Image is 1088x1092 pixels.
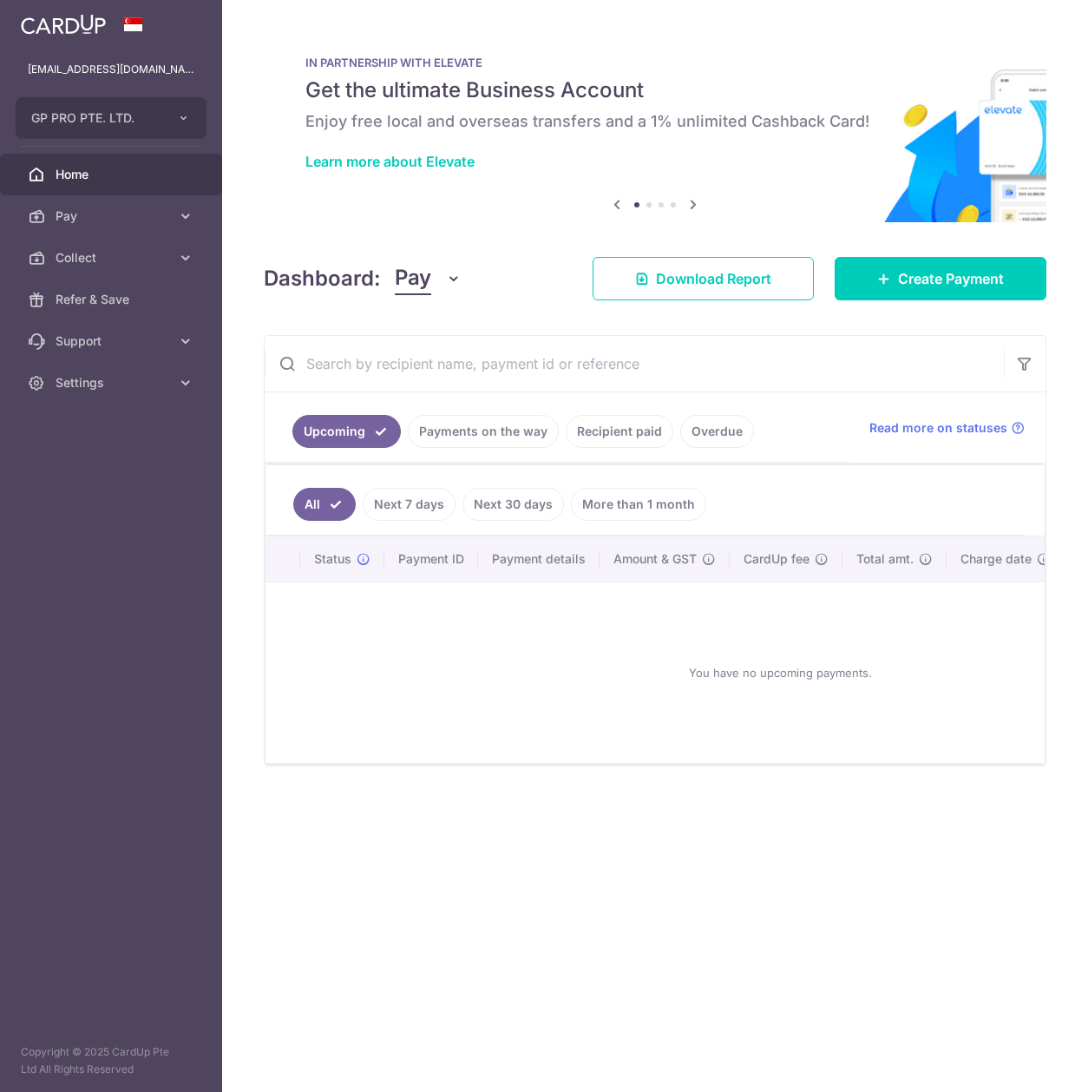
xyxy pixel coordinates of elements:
[960,550,1032,568] span: Charge date
[265,336,1004,391] input: Search by recipient name, payment id or reference
[56,249,170,266] span: Collect
[835,257,1046,300] a: Create Payment
[408,415,559,448] a: Payments on the way
[293,488,356,521] a: All
[571,488,706,521] a: More than 1 month
[395,262,462,295] button: Pay
[363,488,456,521] a: Next 7 days
[593,257,814,300] a: Download Report
[56,207,170,225] span: Pay
[305,153,475,170] a: Learn more about Elevate
[31,109,160,127] span: GP PRO PTE. LTD.
[264,263,381,294] h4: Dashboard:
[744,550,809,568] span: CardUp fee
[898,268,1004,289] span: Create Payment
[656,268,771,289] span: Download Report
[28,61,194,78] p: [EMAIL_ADDRESS][DOMAIN_NAME]
[462,488,564,521] a: Next 30 days
[56,332,170,350] span: Support
[305,111,1005,132] h6: Enjoy free local and overseas transfers and a 1% unlimited Cashback Card!
[305,56,1005,69] p: IN PARTNERSHIP WITH ELEVATE
[566,415,673,448] a: Recipient paid
[264,28,1046,222] img: Renovation banner
[56,291,170,308] span: Refer & Save
[680,415,754,448] a: Overdue
[305,76,1005,104] h5: Get the ultimate Business Account
[384,536,478,582] th: Payment ID
[56,166,170,183] span: Home
[613,550,697,568] span: Amount & GST
[478,536,600,582] th: Payment details
[21,14,106,35] img: CardUp
[314,550,351,568] span: Status
[56,374,170,391] span: Settings
[16,97,206,139] button: GP PRO PTE. LTD.
[395,262,431,295] span: Pay
[292,415,401,448] a: Upcoming
[869,419,1025,437] a: Read more on statuses
[856,550,914,568] span: Total amt.
[869,419,1007,437] span: Read more on statuses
